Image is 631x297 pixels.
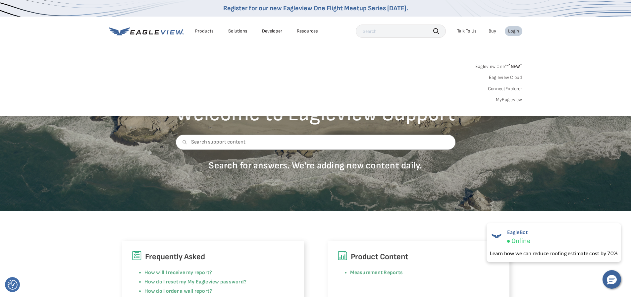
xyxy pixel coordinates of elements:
[507,229,530,236] span: EagleBot
[176,103,455,125] h2: Welcome to Eagleview Support
[132,251,294,263] h6: Frequently Asked
[350,269,403,276] a: Measurement Reports
[488,86,522,92] a: ConnectExplorer
[489,75,522,81] a: Eagleview Cloud
[176,160,455,171] p: Search for answers. We're adding new content daily.
[8,280,18,290] img: Revisit consent button
[490,249,618,257] div: Learn how we can reduce roofing estimate cost by 70%
[496,97,522,103] a: MyEagleview
[508,28,519,34] div: Login
[475,62,522,69] a: Eagleview One™*NEW*
[489,28,496,34] a: Buy
[508,64,522,69] span: NEW
[490,229,503,243] img: EagleBot
[8,280,18,290] button: Consent Preferences
[356,25,446,38] input: Search
[511,237,530,245] span: Online
[195,28,214,34] div: Products
[228,28,247,34] div: Solutions
[176,135,455,150] input: Search support content
[223,4,408,12] a: Register for our new Eagleview One Flight Meetup Series [DATE].
[144,279,247,285] a: How do I reset my My Eagleview password?
[603,270,621,289] button: Hello, have a question? Let’s chat.
[457,28,477,34] div: Talk To Us
[262,28,282,34] a: Developer
[297,28,318,34] div: Resources
[338,251,500,263] h6: Product Content
[144,288,212,294] a: How do I order a wall report?
[144,269,212,276] a: How will I receive my report?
